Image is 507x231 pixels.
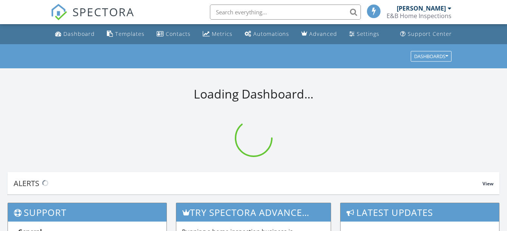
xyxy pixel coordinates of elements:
a: Dashboard [52,27,98,41]
div: E&B Home Inspections [387,12,452,20]
a: Metrics [200,27,236,41]
div: Contacts [166,30,191,37]
a: Support Center [397,27,455,41]
a: Settings [346,27,382,41]
div: Dashboards [414,54,448,59]
div: Templates [115,30,145,37]
a: Templates [104,27,148,41]
div: [PERSON_NAME] [397,5,446,12]
div: Support Center [408,30,452,37]
input: Search everything... [210,5,361,20]
div: Settings [357,30,379,37]
span: SPECTORA [72,4,134,20]
a: Automations (Basic) [242,27,292,41]
a: Advanced [298,27,340,41]
div: Advanced [309,30,337,37]
img: The Best Home Inspection Software - Spectora [51,4,67,20]
button: Dashboards [411,51,452,62]
a: Contacts [154,27,194,41]
h3: Latest Updates [341,203,499,222]
h3: Support [8,203,166,222]
a: SPECTORA [51,10,134,26]
div: Metrics [212,30,233,37]
div: Automations [253,30,289,37]
h3: Try spectora advanced [DATE] [176,203,330,222]
div: Alerts [14,178,482,188]
span: View [482,180,493,187]
div: Dashboard [63,30,95,37]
